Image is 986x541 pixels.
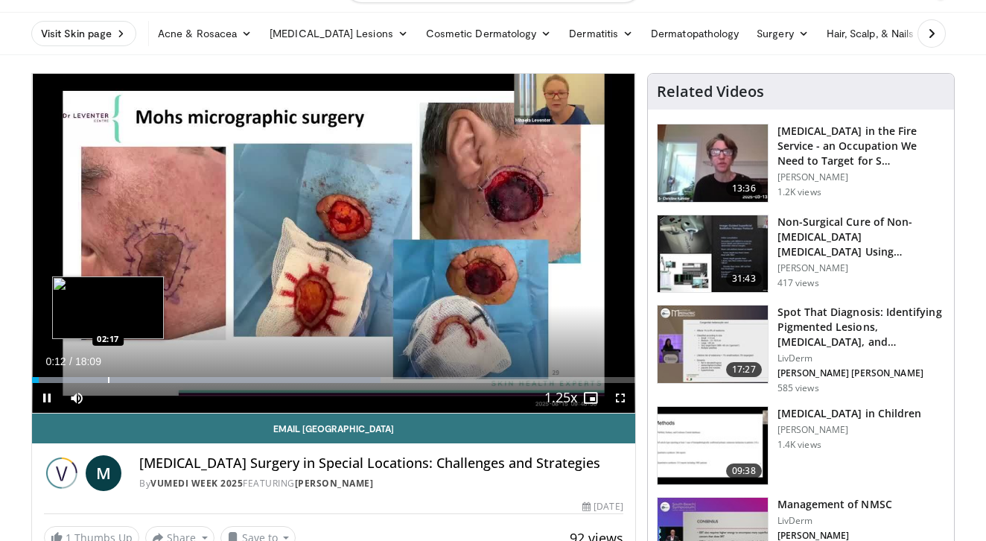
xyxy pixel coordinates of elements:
a: Email [GEOGRAPHIC_DATA] [32,414,635,443]
span: 17:27 [726,362,762,377]
a: Acne & Rosacea [149,19,261,48]
h4: Related Videos [657,83,764,101]
a: 09:38 [MEDICAL_DATA] in Children [PERSON_NAME] 1.4K views [657,406,945,485]
button: Mute [62,383,92,413]
button: Pause [32,383,62,413]
button: Enable picture-in-picture mode [576,383,605,413]
img: image.jpeg [52,276,164,339]
button: Playback Rate [546,383,576,413]
span: / [69,355,72,367]
img: 99c1a310-4491-446d-a54f-03bcde634dd3.150x105_q85_crop-smart_upscale.jpg [658,306,768,383]
p: [PERSON_NAME] [777,424,922,436]
p: [PERSON_NAME] [PERSON_NAME] [777,367,945,379]
p: 585 views [777,382,819,394]
a: Dermatopathology [642,19,748,48]
img: 02d29aa9-807e-4988-be31-987865366474.150x105_q85_crop-smart_upscale.jpg [658,407,768,484]
span: 31:43 [726,271,762,286]
p: LivDerm [777,515,892,527]
a: Hair, Scalp, & Nails [818,19,938,48]
a: Dermatitis [560,19,642,48]
div: Progress Bar [32,377,635,383]
a: 17:27 Spot That Diagnosis: Identifying Pigmented Lesions, [MEDICAL_DATA], and… LivDerm [PERSON_NA... [657,305,945,394]
img: 9d72a37f-49b2-4846-8ded-a17e76e84863.150x105_q85_crop-smart_upscale.jpg [658,124,768,202]
p: [PERSON_NAME] [777,262,945,274]
span: 0:12 [45,355,66,367]
video-js: Video Player [32,74,635,414]
p: 1.4K views [777,439,821,451]
h4: [MEDICAL_DATA] Surgery in Special Locations: Challenges and Strategies [139,455,623,472]
span: 18:09 [75,355,101,367]
img: Vumedi Week 2025 [44,455,80,491]
div: [DATE] [582,500,623,513]
p: 1.2K views [777,186,821,198]
img: 1e2a10c9-340f-4cf7-b154-d76af51e353a.150x105_q85_crop-smart_upscale.jpg [658,215,768,293]
a: [MEDICAL_DATA] Lesions [261,19,417,48]
span: 09:38 [726,464,762,478]
a: 31:43 Non-Surgical Cure of Non-[MEDICAL_DATA] [MEDICAL_DATA] Using Advanced Image-G… [PERSON_NAME... [657,215,945,294]
a: Vumedi Week 2025 [150,477,243,490]
span: 13:36 [726,181,762,196]
a: Visit Skin page [31,21,136,46]
a: [PERSON_NAME] [295,477,374,490]
div: By FEATURING [139,477,623,490]
h3: Non-Surgical Cure of Non-[MEDICAL_DATA] [MEDICAL_DATA] Using Advanced Image-G… [777,215,945,259]
h3: Management of NMSC [777,497,892,512]
a: M [86,455,121,491]
p: [PERSON_NAME] [777,171,945,183]
a: Surgery [748,19,818,48]
h3: [MEDICAL_DATA] in Children [777,406,922,421]
p: 417 views [777,277,819,289]
p: LivDerm [777,352,945,364]
a: 13:36 [MEDICAL_DATA] in the Fire Service - an Occupation We Need to Target for S… [PERSON_NAME] 1... [657,124,945,203]
h3: [MEDICAL_DATA] in the Fire Service - an Occupation We Need to Target for S… [777,124,945,168]
h3: Spot That Diagnosis: Identifying Pigmented Lesions, [MEDICAL_DATA], and… [777,305,945,349]
button: Fullscreen [605,383,635,413]
a: Cosmetic Dermatology [417,19,560,48]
